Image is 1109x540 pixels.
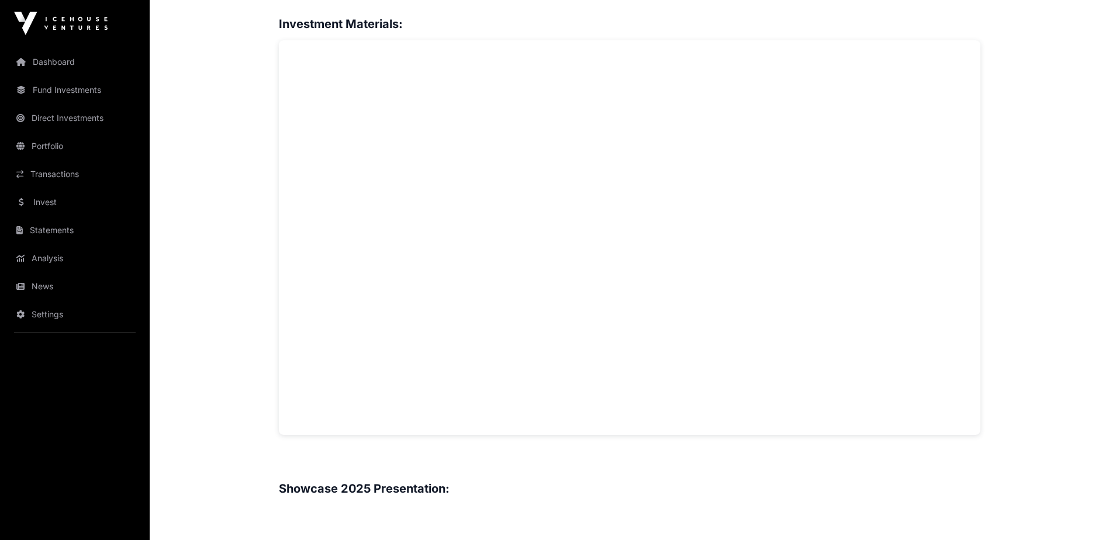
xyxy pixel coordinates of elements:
[279,479,980,498] h3: Showcase 2025 Presentation:
[279,15,980,33] h3: Investment Materials:
[9,105,140,131] a: Direct Investments
[14,12,108,35] img: Icehouse Ventures Logo
[1051,484,1109,540] iframe: Chat Widget
[9,77,140,103] a: Fund Investments
[9,245,140,271] a: Analysis
[9,133,140,159] a: Portfolio
[9,49,140,75] a: Dashboard
[9,302,140,327] a: Settings
[9,161,140,187] a: Transactions
[9,274,140,299] a: News
[9,189,140,215] a: Invest
[9,217,140,243] a: Statements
